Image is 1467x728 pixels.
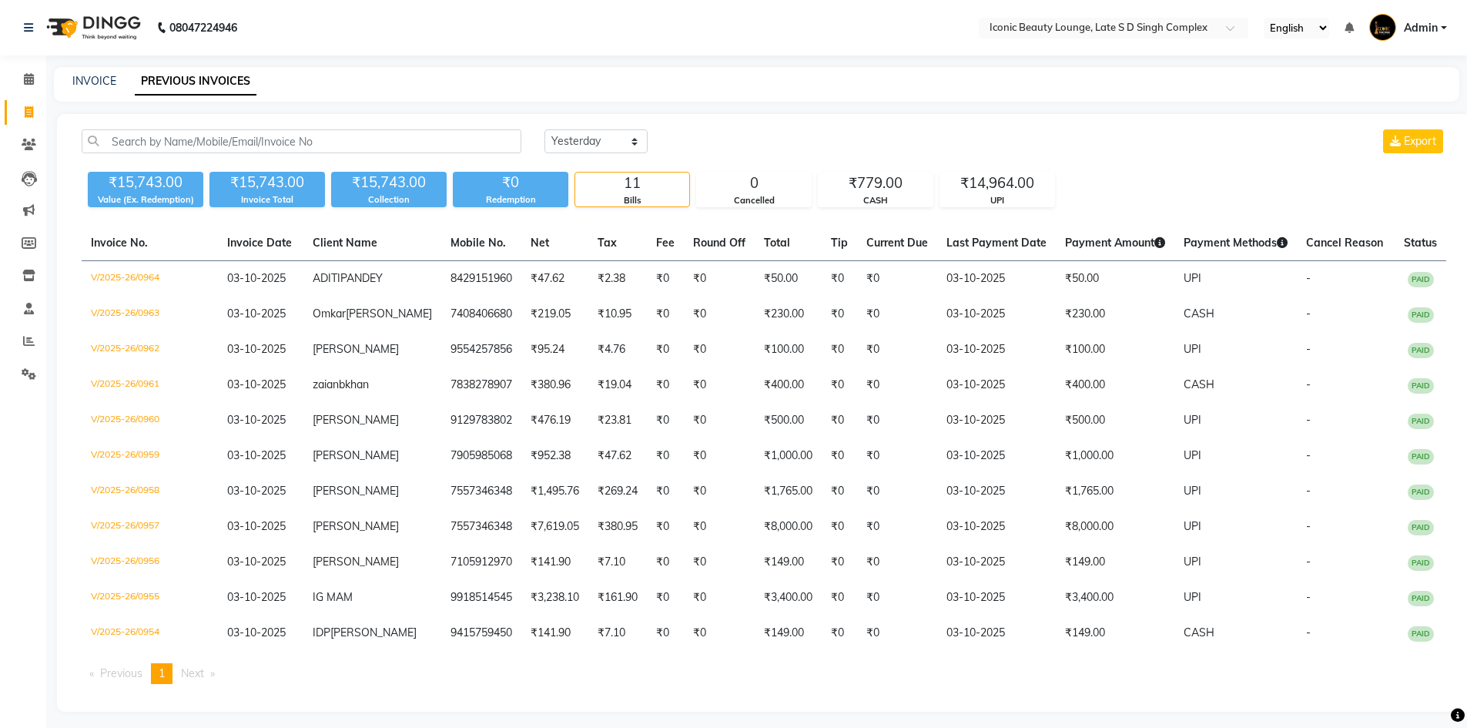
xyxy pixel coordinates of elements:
td: ₹7.10 [588,545,647,580]
td: ₹0 [857,509,937,545]
span: [PERSON_NAME] [313,448,399,462]
td: V/2025-26/0961 [82,367,218,403]
td: ₹230.00 [1056,297,1174,332]
td: V/2025-26/0958 [82,474,218,509]
span: Total [764,236,790,250]
td: ₹8,000.00 [1056,509,1174,545]
span: - [1306,307,1311,320]
div: Collection [331,193,447,206]
td: V/2025-26/0959 [82,438,218,474]
div: ₹15,743.00 [331,172,447,193]
td: ₹0 [647,332,684,367]
td: ₹1,765.00 [1056,474,1174,509]
td: 7408406680 [441,297,521,332]
div: ₹15,743.00 [209,172,325,193]
td: ₹0 [857,403,937,438]
td: ₹141.90 [521,616,588,651]
td: 03-10-2025 [937,474,1056,509]
span: PAID [1408,591,1434,606]
span: Invoice No. [91,236,148,250]
span: UPI [1184,342,1201,356]
div: 0 [697,173,811,194]
span: Tax [598,236,617,250]
td: ₹0 [857,438,937,474]
span: [PERSON_NAME] [313,342,399,356]
td: ₹0 [684,438,755,474]
span: Status [1404,236,1437,250]
td: ₹47.62 [588,438,647,474]
td: ₹0 [647,616,684,651]
span: - [1306,271,1311,285]
td: ₹0 [684,297,755,332]
span: khan [345,377,369,391]
td: ₹95.24 [521,332,588,367]
td: ₹0 [822,580,857,616]
span: Last Payment Date [946,236,1047,250]
div: Cancelled [697,194,811,207]
span: 03-10-2025 [227,590,286,604]
span: IDP [313,626,330,639]
span: Round Off [693,236,745,250]
td: V/2025-26/0964 [82,261,218,297]
td: ₹0 [822,332,857,367]
nav: Pagination [82,663,1446,684]
td: 7557346348 [441,509,521,545]
span: UPI [1184,484,1201,498]
td: ₹0 [647,261,684,297]
td: ₹10.95 [588,297,647,332]
span: CASH [1184,307,1214,320]
td: ₹380.96 [521,367,588,403]
td: ₹141.90 [521,545,588,580]
td: ₹0 [684,509,755,545]
td: ₹500.00 [1056,403,1174,438]
span: UPI [1184,519,1201,533]
span: IG MAM [313,590,353,604]
b: 08047224946 [169,6,237,49]
td: ₹149.00 [755,616,822,651]
span: PANDEY [340,271,383,285]
td: ₹50.00 [1056,261,1174,297]
div: ₹14,964.00 [940,173,1054,194]
span: zaianb [313,377,345,391]
div: CASH [819,194,933,207]
td: ₹1,765.00 [755,474,822,509]
td: 9918514545 [441,580,521,616]
td: 03-10-2025 [937,438,1056,474]
td: ₹0 [684,403,755,438]
span: - [1306,555,1311,569]
span: - [1306,377,1311,391]
td: ₹1,000.00 [1056,438,1174,474]
td: ₹0 [647,297,684,332]
span: PAID [1408,449,1434,465]
td: 8429151960 [441,261,521,297]
td: ₹2.38 [588,261,647,297]
td: ₹0 [857,474,937,509]
span: Export [1404,134,1436,148]
span: 03-10-2025 [227,519,286,533]
span: Next [181,666,204,680]
td: ₹0 [857,297,937,332]
td: ₹3,400.00 [1056,580,1174,616]
td: 7557346348 [441,474,521,509]
div: ₹15,743.00 [88,172,203,193]
td: 03-10-2025 [937,580,1056,616]
td: ₹100.00 [1056,332,1174,367]
td: ₹0 [684,474,755,509]
td: ₹8,000.00 [755,509,822,545]
td: ₹380.95 [588,509,647,545]
td: ₹0 [647,509,684,545]
span: UPI [1184,271,1201,285]
td: 03-10-2025 [937,509,1056,545]
span: UPI [1184,555,1201,569]
span: UPI [1184,413,1201,427]
td: 9415759450 [441,616,521,651]
td: ₹0 [684,545,755,580]
span: PAID [1408,520,1434,535]
td: 9554257856 [441,332,521,367]
td: ₹0 [647,474,684,509]
td: V/2025-26/0954 [82,616,218,651]
div: Bills [575,194,689,207]
td: ₹7.10 [588,616,647,651]
span: PAID [1408,307,1434,323]
span: 03-10-2025 [227,555,286,569]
